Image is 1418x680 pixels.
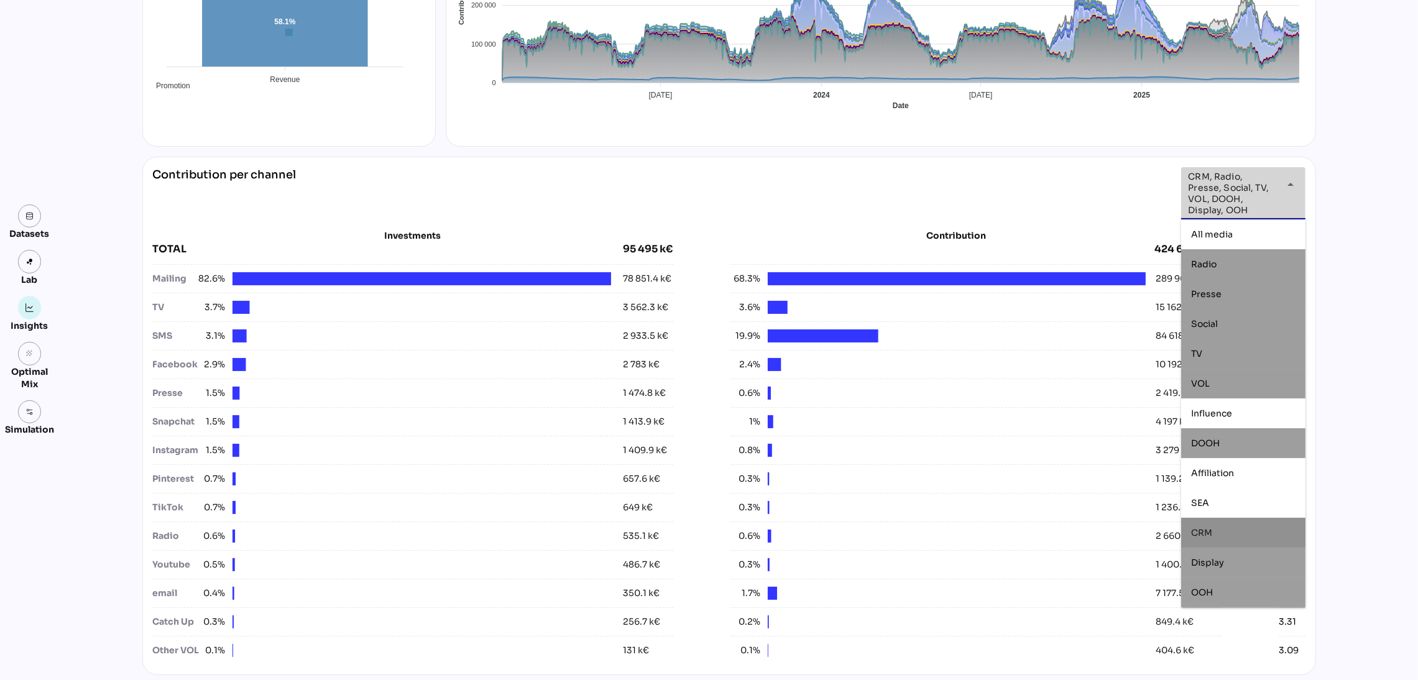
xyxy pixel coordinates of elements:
[624,587,660,600] div: 350.1 k€
[1156,329,1205,342] div: 84 618.4 k€
[195,530,225,543] span: 0.6%
[624,358,660,371] div: 2 783 k€
[648,91,672,99] tspan: [DATE]
[730,329,760,342] span: 19.9%
[624,329,669,342] div: 2 933.5 k€
[1156,272,1213,285] div: 289 904.4 k€
[25,212,34,221] img: data.svg
[1156,415,1190,428] div: 4 197 k€
[153,501,195,514] div: TikTok
[969,91,992,99] tspan: [DATE]
[624,415,665,428] div: 1 413.9 k€
[1191,348,1202,359] span: TV
[25,303,34,312] img: graph.svg
[624,530,660,543] div: 535.1 k€
[195,415,225,428] span: 1.5%
[1191,318,1218,329] span: Social
[492,79,495,86] tspan: 0
[1191,378,1210,389] span: VOL
[1156,444,1192,457] div: 3 279 k€
[730,501,760,514] span: 0.3%
[730,415,760,428] span: 1%
[471,40,495,48] tspan: 100 000
[153,329,195,342] div: SMS
[624,501,653,514] div: 649 k€
[624,615,661,628] div: 256.7 k€
[195,387,225,400] span: 1.5%
[1156,615,1194,628] div: 849.4 k€
[1191,527,1212,538] span: CRM
[1156,501,1199,514] div: 1 236.3 k€
[25,349,34,358] i: grain
[730,272,760,285] span: 68.3%
[1156,387,1199,400] div: 2 419.6 k€
[16,273,44,286] div: Lab
[153,444,195,457] div: Instagram
[624,472,661,485] div: 657.6 k€
[892,101,908,110] text: Date
[624,242,673,257] div: 95 495 k€
[5,365,54,390] div: Optimal Mix
[1156,358,1204,371] div: 10 192.5 k€
[153,615,195,628] div: Catch Up
[730,530,760,543] span: 0.6%
[730,644,760,657] span: 0.1%
[624,272,672,285] div: 78 851.4 k€
[730,387,760,400] span: 0.6%
[147,81,190,90] span: Promotion
[25,257,34,266] img: lab.svg
[1279,644,1299,657] div: 3.09
[624,444,668,457] div: 1 409.9 k€
[730,558,760,571] span: 0.3%
[1191,259,1217,270] span: Radio
[730,615,760,628] span: 0.2%
[1189,171,1276,216] span: CRM, Radio, Presse, Social, TV, VOL, DOOH, Display, OOH
[270,75,300,84] tspan: Revenue
[195,301,225,314] span: 3.7%
[11,319,48,332] div: Insights
[1191,229,1233,240] span: All media
[195,444,225,457] span: 1.5%
[195,272,225,285] span: 82.6%
[195,329,225,342] span: 3.1%
[195,472,225,485] span: 0.7%
[1156,530,1202,543] div: 2 660.4 k€
[153,472,195,485] div: Pinterest
[195,501,225,514] span: 0.7%
[730,301,760,314] span: 3.6%
[153,587,195,600] div: email
[730,472,760,485] span: 0.3%
[5,423,54,436] div: Simulation
[153,358,195,371] div: Facebook
[195,587,225,600] span: 0.4%
[1133,91,1150,99] tspan: 2025
[1156,558,1200,571] div: 1 400.2 k€
[1156,301,1201,314] div: 15 162.1 k€
[195,358,225,371] span: 2.9%
[10,227,50,240] div: Datasets
[195,558,225,571] span: 0.5%
[153,558,195,571] div: Youtube
[1191,467,1234,479] span: Affiliation
[1156,644,1194,657] div: 404.6 k€
[1154,242,1222,257] div: 424 640.4 k€
[624,558,661,571] div: 486.7 k€
[624,301,669,314] div: 3 562.3 k€
[813,91,830,99] tspan: 2024
[730,444,760,457] span: 0.8%
[153,387,195,400] div: Presse
[730,358,760,371] span: 2.4%
[1191,587,1213,598] span: OOH
[153,242,624,257] div: TOTAL
[195,644,225,657] span: 0.1%
[1191,288,1222,300] span: Presse
[195,615,225,628] span: 0.3%
[25,408,34,416] img: settings.svg
[153,301,195,314] div: TV
[153,272,195,285] div: Mailing
[1191,408,1232,419] span: Influence
[153,530,195,543] div: Radio
[1156,587,1197,600] div: 7 177.5 k€
[1156,472,1197,485] div: 1 139.2 k€
[1191,438,1220,449] span: DOOH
